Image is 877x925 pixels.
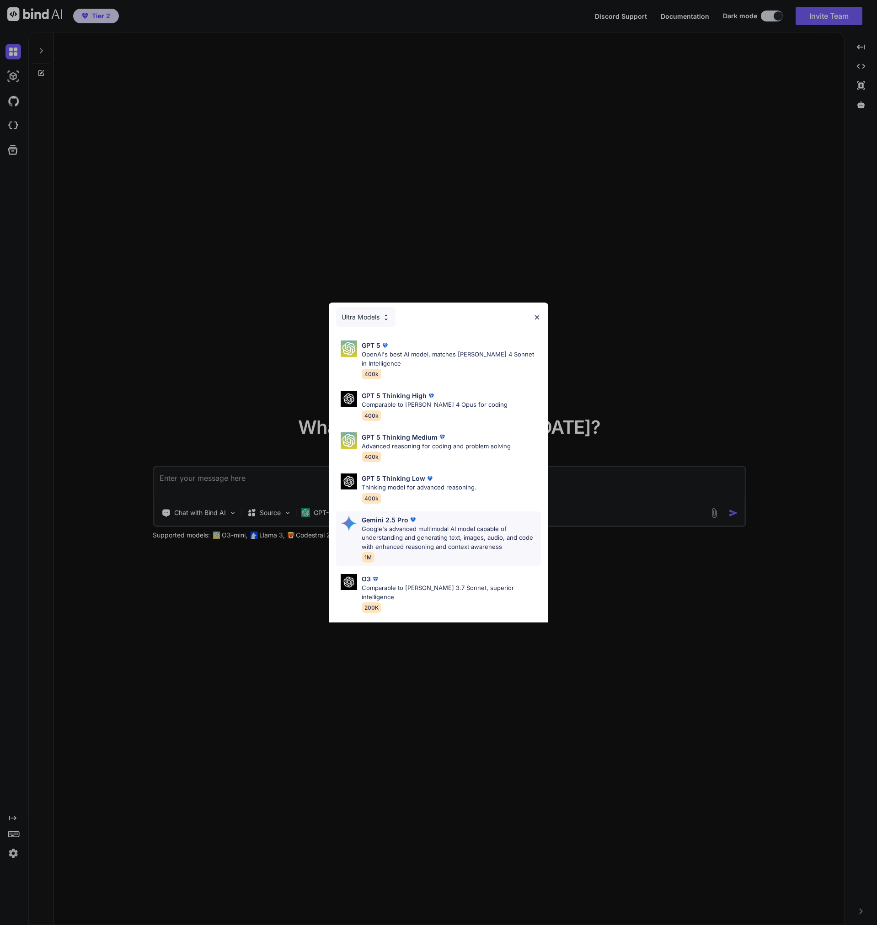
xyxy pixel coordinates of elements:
img: premium [380,341,390,350]
p: OpenAI's best AI model, matches [PERSON_NAME] 4 Sonnet in Intelligence [362,350,541,368]
p: Comparable to [PERSON_NAME] 4 Opus for coding [362,400,508,409]
img: Pick Models [341,340,357,357]
img: premium [438,432,447,441]
img: Pick Models [341,473,357,489]
span: 1M [362,552,374,563]
img: close [533,314,541,321]
img: Pick Models [341,391,357,407]
img: premium [425,474,434,483]
span: 400k [362,410,381,421]
p: Thinking model for advanced reasoning. [362,483,476,492]
p: GPT 5 Thinking High [362,391,427,400]
img: Pick Models [382,314,390,321]
img: premium [371,574,380,584]
p: Google's advanced multimodal AI model capable of understanding and generating text, images, audio... [362,525,541,552]
p: GPT 5 Thinking Medium [362,432,438,442]
img: Pick Models [341,432,357,449]
p: Gemini 2.5 Pro [362,515,408,525]
p: O3 [362,574,371,584]
p: GPT 5 [362,340,380,350]
span: 200K [362,602,381,613]
p: GPT 5 Thinking Low [362,473,425,483]
span: 400k [362,452,381,462]
span: 400k [362,493,381,504]
img: premium [408,515,417,524]
img: Pick Models [341,574,357,590]
p: Advanced reasoning for coding and problem solving [362,442,511,451]
img: Pick Models [341,515,357,532]
img: premium [427,391,436,400]
span: 400k [362,369,381,379]
p: Comparable to [PERSON_NAME] 3.7 Sonnet, superior intelligence [362,584,541,601]
div: Ultra Models [336,307,396,327]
